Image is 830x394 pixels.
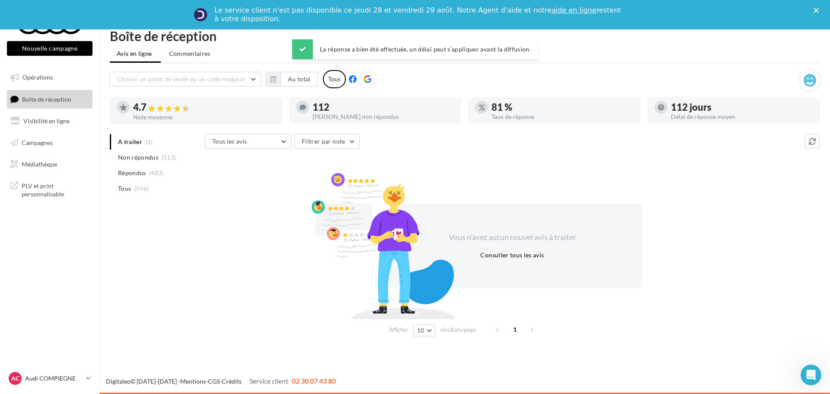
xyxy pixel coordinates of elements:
[22,180,89,199] span: PLV et print personnalisable
[23,117,70,125] span: Visibilité en ligne
[194,8,207,22] img: Profile image for Service-Client
[22,139,53,146] span: Campagnes
[292,39,538,59] div: La réponse a bien été effectuée, un délai peut s’appliquer avant la diffusion.
[477,250,547,260] button: Consulter tous les avis
[212,138,247,145] span: Tous les avis
[180,378,206,385] a: Mentions
[5,176,94,202] a: PLV et print personnalisable
[110,72,261,86] button: Choisir un point de vente ou un code magasin
[249,377,288,385] span: Service client
[149,170,164,176] span: (483)
[671,103,813,112] div: 112 jours
[7,41,93,56] button: Nouvelle campagne
[106,378,336,385] span: © [DATE]-[DATE] - - -
[294,134,360,149] button: Filtrer par note
[11,374,19,383] span: AC
[313,103,455,112] div: 112
[162,154,176,161] span: (113)
[5,90,94,109] a: Boîte de réception
[25,374,83,383] p: Audi COMPIEGNE
[5,134,94,152] a: Campagnes
[5,155,94,173] a: Médiathèque
[281,72,318,86] button: Au total
[266,72,318,86] button: Au total
[205,134,291,149] button: Tous les avis
[417,327,425,334] span: 10
[814,8,822,13] div: Fermer
[492,103,634,112] div: 81 %
[118,153,158,162] span: Non répondus
[110,29,820,42] div: Boîte de réception
[671,114,813,120] div: Délai de réponse moyen
[5,68,94,86] a: Opérations
[389,326,409,334] span: Afficher
[323,70,346,88] div: Tous
[292,377,336,385] span: 02 30 07 43 80
[222,378,242,385] a: Crédits
[801,365,821,385] iframe: Intercom live chat
[438,232,587,243] div: Vous n'avez aucun nouvel avis à traiter
[552,6,596,14] a: aide en ligne
[169,49,211,58] span: Commentaires
[7,370,93,387] a: AC Audi COMPIEGNE
[118,184,131,193] span: Tous
[5,112,94,130] a: Visibilité en ligne
[106,378,131,385] a: Digitaleo
[22,95,71,103] span: Boîte de réception
[118,169,146,177] span: Répondus
[208,378,220,385] a: CGS
[22,74,53,81] span: Opérations
[492,114,634,120] div: Taux de réponse
[133,114,275,120] div: Note moyenne
[313,114,455,120] div: [PERSON_NAME] non répondus
[214,6,622,23] div: Le service client n'est pas disponible ce jeudi 28 et vendredi 29 août. Notre Agent d'aide et not...
[22,160,57,167] span: Médiathèque
[117,75,245,83] span: Choisir un point de vente ou un code magasin
[440,326,476,334] span: résultats/page
[413,324,435,336] button: 10
[508,323,522,336] span: 1
[134,185,149,192] span: (596)
[133,103,275,112] div: 4.7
